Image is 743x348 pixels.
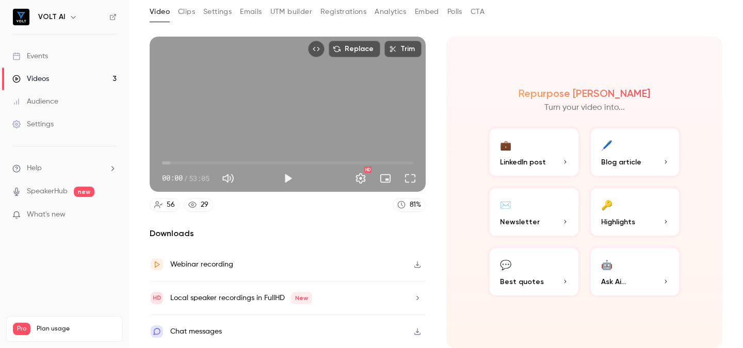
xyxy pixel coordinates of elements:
[308,41,325,57] button: Embed video
[150,198,180,212] a: 56
[27,163,42,174] span: Help
[589,126,682,178] button: 🖊️Blog article
[162,173,209,184] div: 00:00
[320,4,366,20] button: Registrations
[500,217,540,227] span: Newsletter
[447,4,462,20] button: Polls
[601,256,612,272] div: 🤖
[364,167,372,173] div: HD
[384,41,422,57] button: Trim
[170,258,233,271] div: Webinar recording
[203,4,232,20] button: Settings
[500,256,511,272] div: 💬
[329,41,380,57] button: Replace
[488,126,580,178] button: 💼LinkedIn post
[37,325,116,333] span: Plan usage
[400,168,421,189] button: Full screen
[601,196,612,212] div: 🔑
[184,198,213,212] a: 29
[500,157,546,168] span: LinkedIn post
[184,173,188,184] span: /
[27,186,68,197] a: SpeakerHub
[74,187,94,197] span: new
[150,227,426,240] h2: Downloads
[12,163,117,174] li: help-dropdown-opener
[170,325,222,338] div: Chat messages
[393,198,426,212] a: 81%
[375,168,396,189] button: Turn on miniplayer
[291,292,312,304] span: New
[13,9,29,25] img: VOLT AI
[589,246,682,297] button: 🤖Ask Ai...
[12,51,48,61] div: Events
[12,96,58,107] div: Audience
[415,4,439,20] button: Embed
[375,4,407,20] button: Analytics
[500,137,511,153] div: 💼
[500,196,511,212] div: ✉️
[170,292,312,304] div: Local speaker recordings in FullHD
[167,200,175,210] div: 56
[500,276,544,287] span: Best quotes
[601,137,612,153] div: 🖊️
[162,173,183,184] span: 00:00
[12,119,54,129] div: Settings
[218,168,238,189] button: Mute
[38,12,65,22] h6: VOLT AI
[601,217,635,227] span: Highlights
[278,168,298,189] button: Play
[27,209,66,220] span: What's new
[410,200,421,210] div: 81 %
[544,102,625,114] p: Turn your video into...
[270,4,312,20] button: UTM builder
[104,210,117,220] iframe: Noticeable Trigger
[589,186,682,238] button: 🔑Highlights
[13,323,30,335] span: Pro
[12,74,49,84] div: Videos
[201,200,208,210] div: 29
[488,246,580,297] button: 💬Best quotes
[519,87,650,100] h2: Repurpose [PERSON_NAME]
[150,4,170,20] button: Video
[189,173,209,184] span: 53:05
[350,168,371,189] button: Settings
[471,4,484,20] button: CTA
[488,186,580,238] button: ✉️Newsletter
[178,4,195,20] button: Clips
[601,276,626,287] span: Ask Ai...
[601,157,641,168] span: Blog article
[240,4,262,20] button: Emails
